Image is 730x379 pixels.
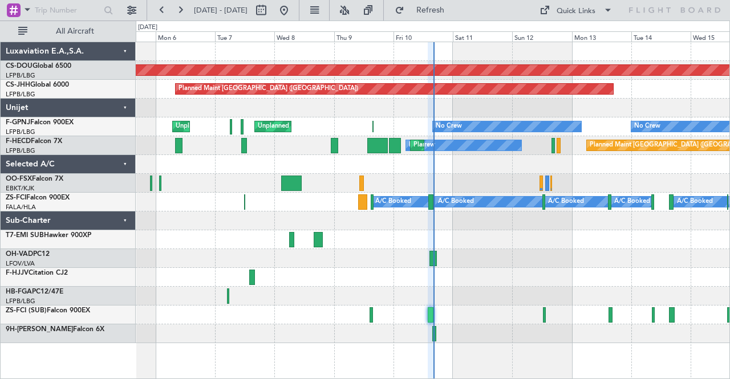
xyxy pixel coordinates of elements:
div: No Crew [409,137,435,154]
div: Unplanned Maint [GEOGRAPHIC_DATA] ([GEOGRAPHIC_DATA]) [258,118,445,135]
div: A/C Booked [375,193,411,210]
div: Unplanned Maint [GEOGRAPHIC_DATA] ([GEOGRAPHIC_DATA]) [176,118,363,135]
span: CS-JHH [6,81,30,88]
span: ZS-FCI (SUB) [6,307,47,314]
button: All Aircraft [13,22,124,40]
span: HB-FGA [6,288,32,295]
div: No Crew [436,118,462,135]
a: OO-FSXFalcon 7X [6,176,63,182]
a: 9H-[PERSON_NAME]Falcon 6X [6,326,104,333]
div: Mon 6 [156,31,215,42]
div: Fri 10 [394,31,453,42]
span: All Aircraft [30,27,120,35]
a: ZS-FCIFalcon 900EX [6,194,70,201]
span: Refresh [407,6,455,14]
div: Planned Maint [GEOGRAPHIC_DATA] ([GEOGRAPHIC_DATA]) [179,80,358,97]
div: Mon 13 [572,31,631,42]
a: OH-VADPC12 [6,251,50,258]
span: 9H-[PERSON_NAME] [6,326,73,333]
div: [DATE] [138,23,157,32]
span: F-HECD [6,138,31,145]
div: Tue 14 [631,31,691,42]
button: Refresh [390,1,458,19]
span: F-HJJV [6,270,29,276]
span: OO-FSX [6,176,32,182]
a: LFPB/LBG [6,146,35,155]
div: Wed 8 [274,31,334,42]
div: Sun 12 [512,31,571,42]
a: FALA/HLA [6,203,36,211]
a: LFPB/LBG [6,90,35,99]
span: [DATE] - [DATE] [194,5,248,15]
a: EBKT/KJK [6,184,34,193]
a: F-GPNJFalcon 900EX [6,119,74,126]
a: F-HJJVCitation CJ2 [6,270,68,276]
a: LFPB/LBG [6,297,35,305]
a: CS-JHHGlobal 6000 [6,81,69,88]
div: Tue 7 [215,31,274,42]
div: Thu 9 [334,31,394,42]
a: LFOV/LVA [6,259,35,268]
a: CS-DOUGlobal 6500 [6,63,71,70]
a: LFPB/LBG [6,128,35,136]
a: HB-FGAPC12/47E [6,288,63,295]
a: ZS-FCI (SUB)Falcon 900EX [6,307,90,314]
a: T7-EMI SUBHawker 900XP [6,232,91,239]
span: T7-EMI SUB [6,232,44,239]
span: CS-DOU [6,63,33,70]
div: A/C Booked [438,193,474,210]
div: Planned Maint [GEOGRAPHIC_DATA] ([GEOGRAPHIC_DATA]) [413,137,593,154]
span: OH-VAD [6,251,33,258]
span: F-GPNJ [6,119,30,126]
a: LFPB/LBG [6,71,35,80]
div: Sat 11 [453,31,512,42]
span: ZS-FCI [6,194,26,201]
input: Trip Number [35,2,100,19]
a: F-HECDFalcon 7X [6,138,62,145]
